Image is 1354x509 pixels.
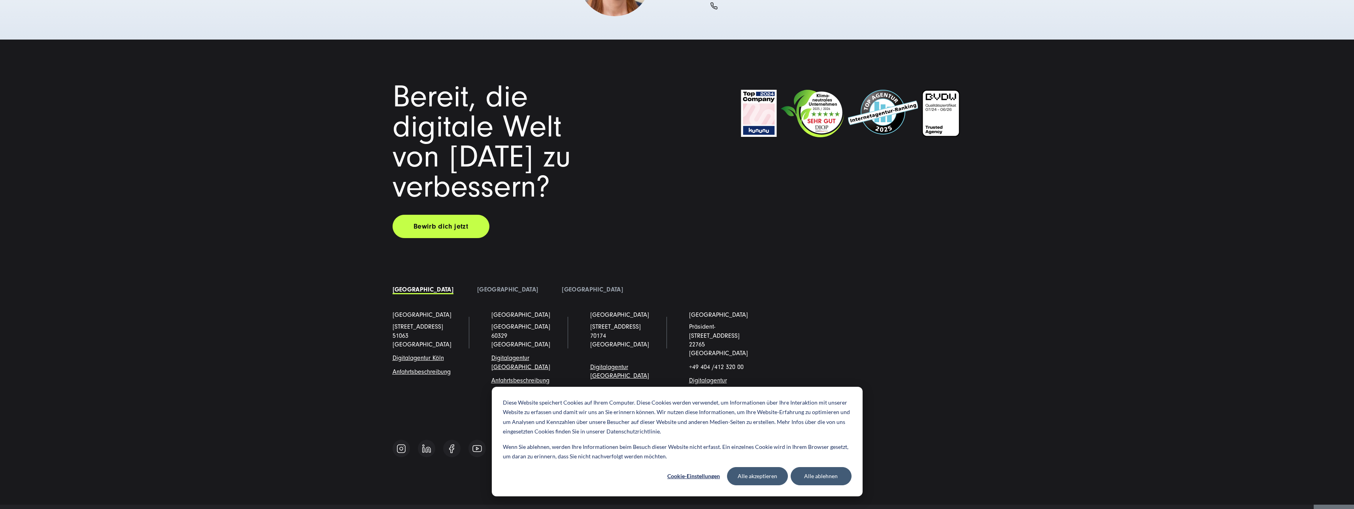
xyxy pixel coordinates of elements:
[491,310,550,319] a: [GEOGRAPHIC_DATA]
[393,354,441,361] a: Digitalagentur Köl
[477,286,538,293] a: [GEOGRAPHIC_DATA]
[393,79,571,204] span: Bereit, die digitale Welt von [DATE] zu verbessern?
[848,90,918,134] img: SUNZINET Top Internetagentur und Full Service Digitalagentur
[393,332,451,348] a: 51063 [GEOGRAPHIC_DATA]
[590,310,649,319] a: [GEOGRAPHIC_DATA]
[663,467,724,485] button: Cookie-Einstellungen
[393,323,443,330] a: [STREET_ADDRESS]
[590,332,649,348] a: 70174 [GEOGRAPHIC_DATA]
[689,377,748,393] a: Digitalagentur [GEOGRAPHIC_DATA]
[397,444,406,454] img: Follow us on Instagram
[714,363,744,371] span: 412 320 00
[590,386,648,393] a: Anfahrtsbeschreibung
[503,398,852,437] p: Diese Website speichert Cookies auf Ihrem Computer. Diese Cookies werden verwendet, um Informatio...
[491,354,550,370] a: Digitalagentur [GEOGRAPHIC_DATA]
[689,322,764,358] p: Präsident-[STREET_ADDRESS] 22765 [GEOGRAPHIC_DATA]
[492,387,863,496] div: Cookie banner
[590,363,649,379] a: Digitalagentur [GEOGRAPHIC_DATA]
[791,467,852,485] button: Alle ablehnen
[491,377,546,384] a: Anfahrtsbeschreibun
[922,90,960,137] img: BVDW-Zertifizierung-Weiß
[689,363,744,371] span: +49 404 /
[590,323,641,330] a: [STREET_ADDRESS]
[491,377,550,384] span: g
[449,444,454,453] img: Follow us on Facebook
[781,90,844,137] img: Klimaneutrales Unternehmen SUNZINET GmbH.svg
[393,368,451,375] a: Anfahrtsbeschreibung
[727,467,788,485] button: Alle akzeptieren
[393,286,453,293] a: [GEOGRAPHIC_DATA]
[689,310,748,319] a: [GEOGRAPHIC_DATA]
[491,332,550,348] a: 60329 [GEOGRAPHIC_DATA]
[491,323,550,330] span: [GEOGRAPHIC_DATA]
[422,444,431,453] img: Follow us on Linkedin
[472,445,482,452] img: Follow us on Youtube
[562,286,623,293] a: [GEOGRAPHIC_DATA]
[393,310,451,319] a: [GEOGRAPHIC_DATA]
[441,354,444,361] a: n
[741,90,777,137] img: kununu_TopCompany-Siegel_2024_RGB-png
[393,215,489,238] a: Bewirb dich jetzt
[503,442,852,462] p: Wenn Sie ablehnen, werden Ihre Informationen beim Besuch dieser Website nicht erfasst. Ein einzel...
